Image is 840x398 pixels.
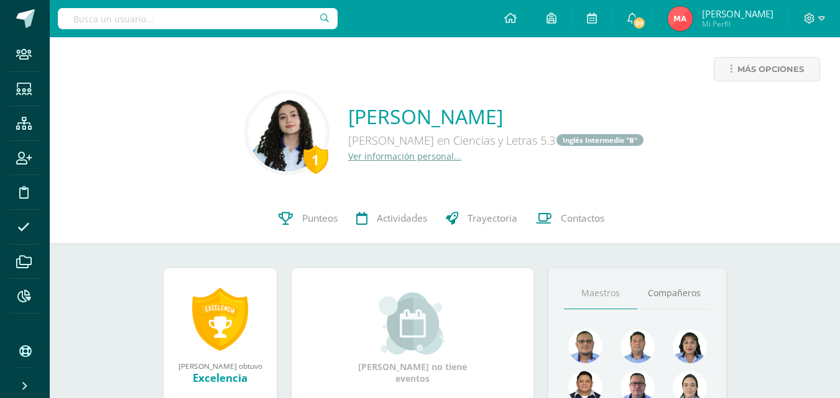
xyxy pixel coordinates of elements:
[637,278,711,309] a: Compañeros
[568,329,602,363] img: 99962f3fa423c9b8099341731b303440.png
[436,194,527,243] a: Trayectoria
[302,212,338,225] span: Punteos
[377,212,427,225] span: Actividades
[303,145,328,174] div: 1
[379,292,446,355] img: event_small.png
[673,329,707,363] img: 371adb901e00c108b455316ee4864f9b.png
[176,371,264,385] div: Excelencia
[58,8,338,29] input: Busca un usuario...
[348,103,645,130] a: [PERSON_NAME]
[632,16,646,30] span: 59
[348,150,461,162] a: Ver información personal...
[561,212,604,225] span: Contactos
[269,194,347,243] a: Punteos
[621,329,655,363] img: 2ac039123ac5bd71a02663c3aa063ac8.png
[468,212,517,225] span: Trayectoria
[668,6,693,31] img: 8d3d044f6c5e0d360e86203a217bbd6d.png
[556,134,644,146] a: Inglés Intermedio "B"
[347,194,436,243] a: Actividades
[348,130,645,150] div: [PERSON_NAME] en Ciencias y Letras 5.3
[527,194,614,243] a: Contactos
[714,57,820,81] a: Más opciones
[176,361,264,371] div: [PERSON_NAME] obtuvo
[737,58,804,81] span: Más opciones
[248,94,326,171] img: 2ddfa755a1977125f1bd61043885c0c8.png
[351,292,475,384] div: [PERSON_NAME] no tiene eventos
[702,19,773,29] span: Mi Perfil
[702,7,773,20] span: [PERSON_NAME]
[564,278,637,309] a: Maestros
